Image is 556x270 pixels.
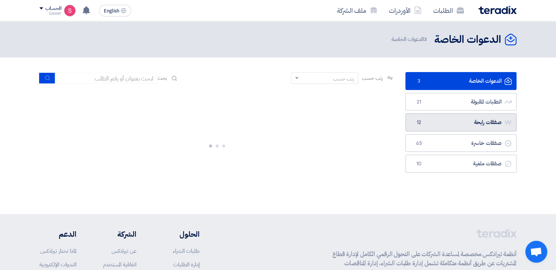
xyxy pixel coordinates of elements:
a: إدارة الطلبات [173,260,200,269]
span: رتب حسب [362,74,383,82]
input: ابحث بعنوان أو رقم الطلب [55,73,158,84]
a: عن تيرادكس [111,247,136,255]
a: الدعوات الخاصة3 [405,72,517,90]
span: 21 [415,98,423,106]
a: ملف الشركة [331,2,383,19]
li: الحلول [158,229,200,240]
span: English [104,8,119,14]
span: 10 [415,160,423,168]
span: بحث [158,74,167,82]
span: 3 [424,35,427,43]
div: Gasser [39,11,61,15]
a: لماذا تختار تيرادكس [40,247,76,255]
a: الندوات الإلكترونية [39,260,76,269]
div: رتب حسب [333,75,354,83]
a: طلبات الشراء [173,247,200,255]
li: الدعم [39,229,76,240]
span: 3 [415,78,423,85]
h2: الدعوات الخاصة [434,33,501,47]
div: Open chat [525,241,547,263]
span: 63 [415,140,423,147]
a: الطلبات المقبولة21 [405,93,517,111]
li: الشركة [98,229,136,240]
a: صفقات رابحة12 [405,113,517,131]
a: اتفاقية المستخدم [103,260,136,269]
img: unnamed_1748516558010.png [64,5,76,16]
a: صفقات ملغية10 [405,155,517,173]
div: الحساب [45,5,61,12]
img: Teradix logo [479,6,517,14]
span: 12 [415,119,423,126]
button: English [99,5,131,16]
a: الأوردرات [383,2,427,19]
a: الطلبات [427,2,470,19]
span: الدعوات الخاصة [391,35,428,44]
a: صفقات خاسرة63 [405,134,517,152]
